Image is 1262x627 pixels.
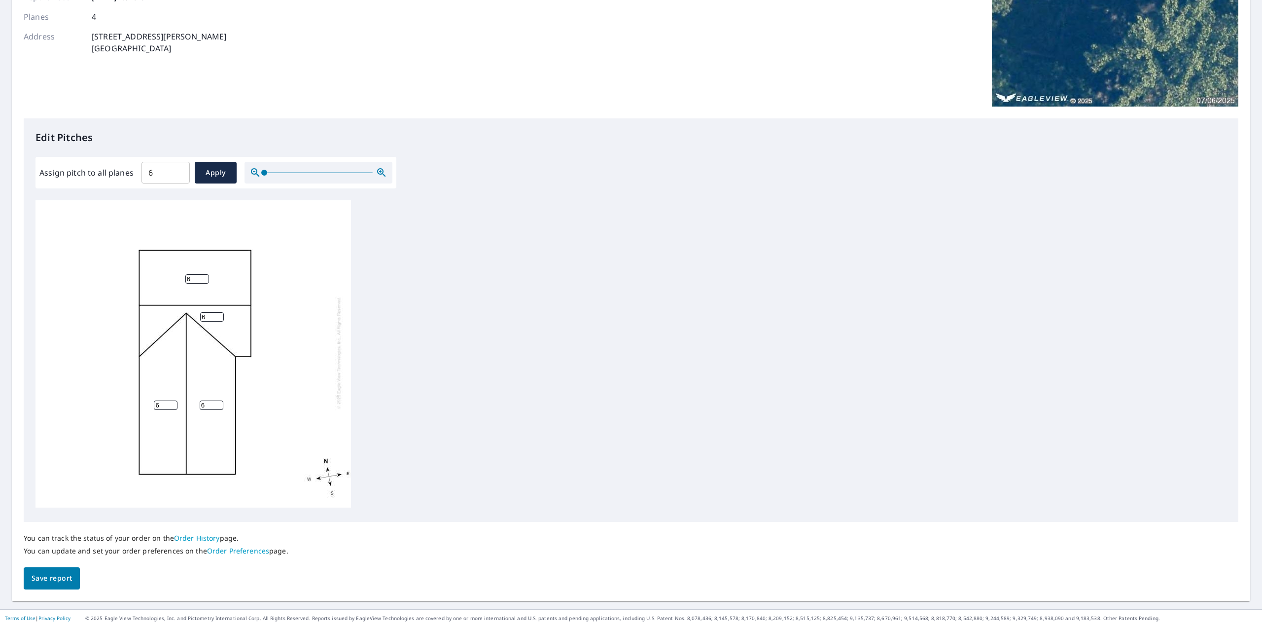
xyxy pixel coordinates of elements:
p: Edit Pitches [35,130,1227,145]
p: You can update and set your order preferences on the page. [24,547,288,555]
p: | [5,615,70,621]
input: 00.0 [141,159,190,186]
p: 4 [92,11,96,23]
a: Order History [174,533,220,543]
p: © 2025 Eagle View Technologies, Inc. and Pictometry International Corp. All Rights Reserved. Repo... [85,615,1257,622]
span: Apply [203,167,229,179]
p: Planes [24,11,83,23]
p: [STREET_ADDRESS][PERSON_NAME] [GEOGRAPHIC_DATA] [92,31,226,54]
p: You can track the status of your order on the page. [24,534,288,543]
button: Apply [195,162,237,184]
button: Save report [24,567,80,590]
label: Assign pitch to all planes [39,167,134,179]
p: Address [24,31,83,54]
span: Save report [32,572,72,585]
a: Order Preferences [207,546,269,555]
a: Terms of Use [5,615,35,622]
a: Privacy Policy [38,615,70,622]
